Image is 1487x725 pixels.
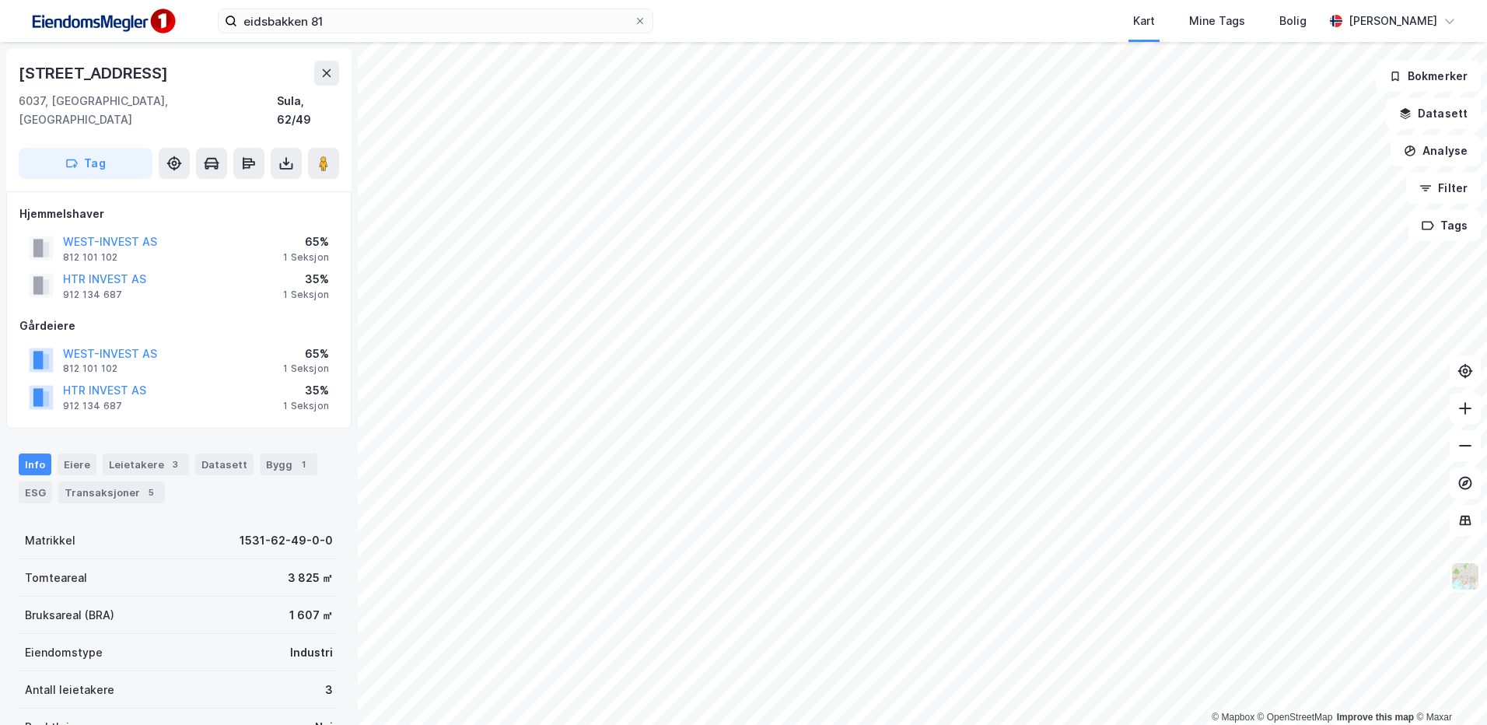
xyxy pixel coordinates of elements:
div: 812 101 102 [63,251,117,264]
div: Transaksjoner [58,482,165,503]
div: 65% [283,345,329,363]
button: Tag [19,148,152,179]
div: Sula, 62/49 [277,92,339,129]
div: 1 Seksjon [283,362,329,375]
input: Søk på adresse, matrikkel, gårdeiere, leietakere eller personer [237,9,634,33]
div: 5 [143,485,159,500]
div: 6037, [GEOGRAPHIC_DATA], [GEOGRAPHIC_DATA] [19,92,277,129]
a: OpenStreetMap [1258,712,1333,723]
div: Industri [290,643,333,662]
button: Bokmerker [1376,61,1481,92]
div: Kart [1133,12,1155,30]
div: 1 607 ㎡ [289,606,333,625]
button: Datasett [1386,98,1481,129]
div: Kontrollprogram for chat [1409,650,1487,725]
div: Mine Tags [1189,12,1245,30]
div: 1531-62-49-0-0 [240,531,333,550]
div: ESG [19,482,52,503]
a: Mapbox [1212,712,1254,723]
div: 3 825 ㎡ [288,569,333,587]
div: 912 134 687 [63,289,122,301]
div: Bruksareal (BRA) [25,606,114,625]
div: Tomteareal [25,569,87,587]
button: Analyse [1391,135,1481,166]
a: Improve this map [1337,712,1414,723]
iframe: Chat Widget [1409,650,1487,725]
div: Eiere [58,454,96,475]
div: 3 [167,457,183,472]
div: 1 Seksjon [283,251,329,264]
div: 35% [283,381,329,400]
div: [PERSON_NAME] [1349,12,1437,30]
div: 35% [283,270,329,289]
div: 912 134 687 [63,400,122,412]
div: 812 101 102 [63,362,117,375]
button: Filter [1406,173,1481,204]
div: Antall leietakere [25,681,114,699]
div: Matrikkel [25,531,75,550]
img: F4PB6Px+NJ5v8B7XTbfpPpyloAAAAASUVORK5CYII= [25,4,180,39]
div: Hjemmelshaver [19,205,338,223]
div: 65% [283,233,329,251]
div: Info [19,454,51,475]
div: 1 [296,457,311,472]
img: Z [1450,562,1480,591]
div: Leietakere [103,454,189,475]
div: Bolig [1279,12,1307,30]
div: Bygg [260,454,317,475]
div: Gårdeiere [19,317,338,335]
div: [STREET_ADDRESS] [19,61,171,86]
div: 3 [325,681,333,699]
div: Eiendomstype [25,643,103,662]
div: Datasett [195,454,254,475]
div: 1 Seksjon [283,289,329,301]
button: Tags [1408,210,1481,241]
div: 1 Seksjon [283,400,329,412]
